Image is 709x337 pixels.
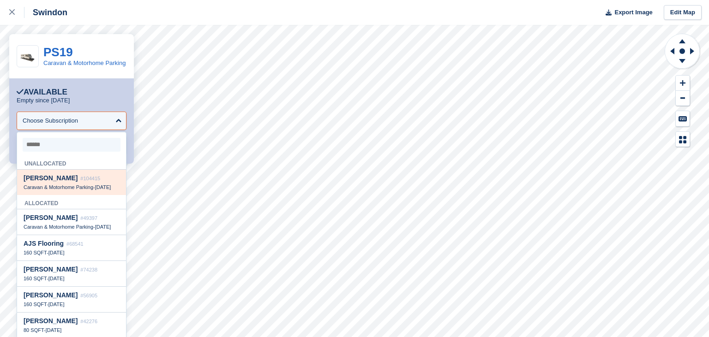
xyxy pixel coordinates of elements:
[17,97,70,104] p: Empty since [DATE]
[24,224,120,230] div: -
[48,250,65,255] span: [DATE]
[676,132,690,147] button: Map Legend
[676,111,690,126] button: Keyboard Shortcuts
[24,275,120,282] div: -
[24,302,47,307] span: 160 SQFT
[80,293,97,298] span: #56905
[95,224,111,230] span: [DATE]
[24,224,93,230] span: Caravan & Motorhome Parking
[24,301,120,307] div: -
[24,7,67,18] div: Swindon
[614,8,652,17] span: Export Image
[24,174,78,182] span: [PERSON_NAME]
[43,59,126,66] a: Caravan & Motorhome Parking
[600,5,653,20] button: Export Image
[676,76,690,91] button: Zoom In
[17,155,126,170] div: Unallocated
[80,267,97,272] span: #74238
[46,327,62,333] span: [DATE]
[24,250,47,255] span: 160 SQFT
[24,240,64,247] span: AJS Flooring
[24,327,120,333] div: -
[66,241,84,247] span: #68541
[80,215,97,221] span: #49397
[24,291,78,299] span: [PERSON_NAME]
[43,45,73,59] a: PS19
[48,302,65,307] span: [DATE]
[17,195,126,209] div: Allocated
[23,116,78,125] div: Choose Subscription
[676,91,690,106] button: Zoom Out
[24,184,93,190] span: Caravan & Motorhome Parking
[664,5,702,20] a: Edit Map
[17,50,38,62] img: Caravan%20-%20R(1).jpg
[24,276,47,281] span: 160 SQFT
[95,184,111,190] span: [DATE]
[80,176,100,181] span: #104415
[17,88,67,97] div: Available
[24,327,44,333] span: 80 SQFT
[48,276,65,281] span: [DATE]
[24,317,78,325] span: [PERSON_NAME]
[24,214,78,221] span: [PERSON_NAME]
[80,319,97,324] span: #42276
[24,184,120,190] div: -
[24,249,120,256] div: -
[24,266,78,273] span: [PERSON_NAME]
